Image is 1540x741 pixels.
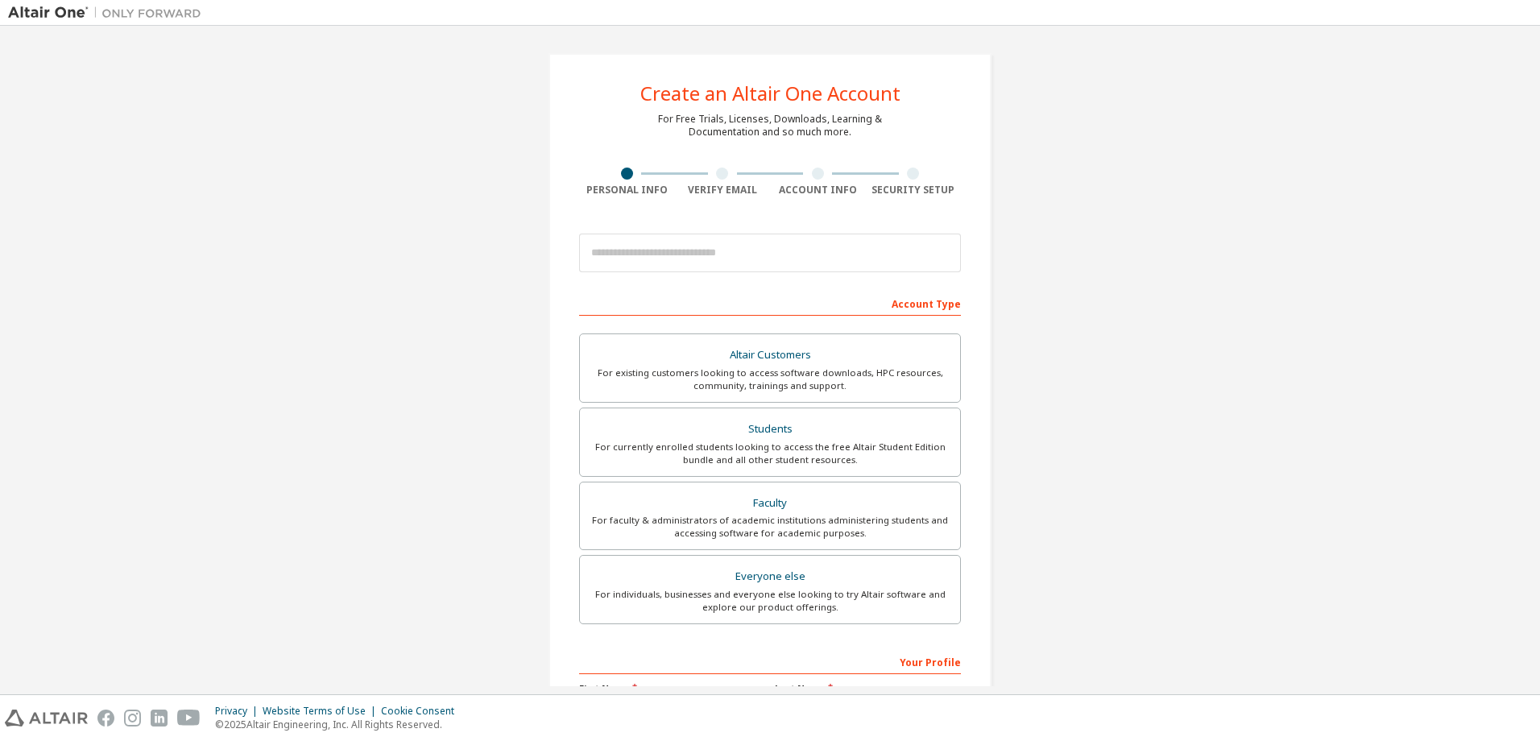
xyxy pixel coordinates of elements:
[5,710,88,727] img: altair_logo.svg
[579,682,765,695] label: First Name
[590,418,950,441] div: Students
[658,113,882,139] div: For Free Trials, Licenses, Downloads, Learning & Documentation and so much more.
[590,441,950,466] div: For currently enrolled students looking to access the free Altair Student Edition bundle and all ...
[97,710,114,727] img: facebook.svg
[215,705,263,718] div: Privacy
[151,710,168,727] img: linkedin.svg
[263,705,381,718] div: Website Terms of Use
[381,705,464,718] div: Cookie Consent
[675,184,771,197] div: Verify Email
[579,290,961,316] div: Account Type
[579,184,675,197] div: Personal Info
[775,682,961,695] label: Last Name
[590,344,950,366] div: Altair Customers
[590,492,950,515] div: Faculty
[866,184,962,197] div: Security Setup
[590,565,950,588] div: Everyone else
[177,710,201,727] img: youtube.svg
[640,84,900,103] div: Create an Altair One Account
[215,718,464,731] p: © 2025 Altair Engineering, Inc. All Rights Reserved.
[590,514,950,540] div: For faculty & administrators of academic institutions administering students and accessing softwa...
[8,5,209,21] img: Altair One
[590,366,950,392] div: For existing customers looking to access software downloads, HPC resources, community, trainings ...
[590,588,950,614] div: For individuals, businesses and everyone else looking to try Altair software and explore our prod...
[124,710,141,727] img: instagram.svg
[579,648,961,674] div: Your Profile
[770,184,866,197] div: Account Info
